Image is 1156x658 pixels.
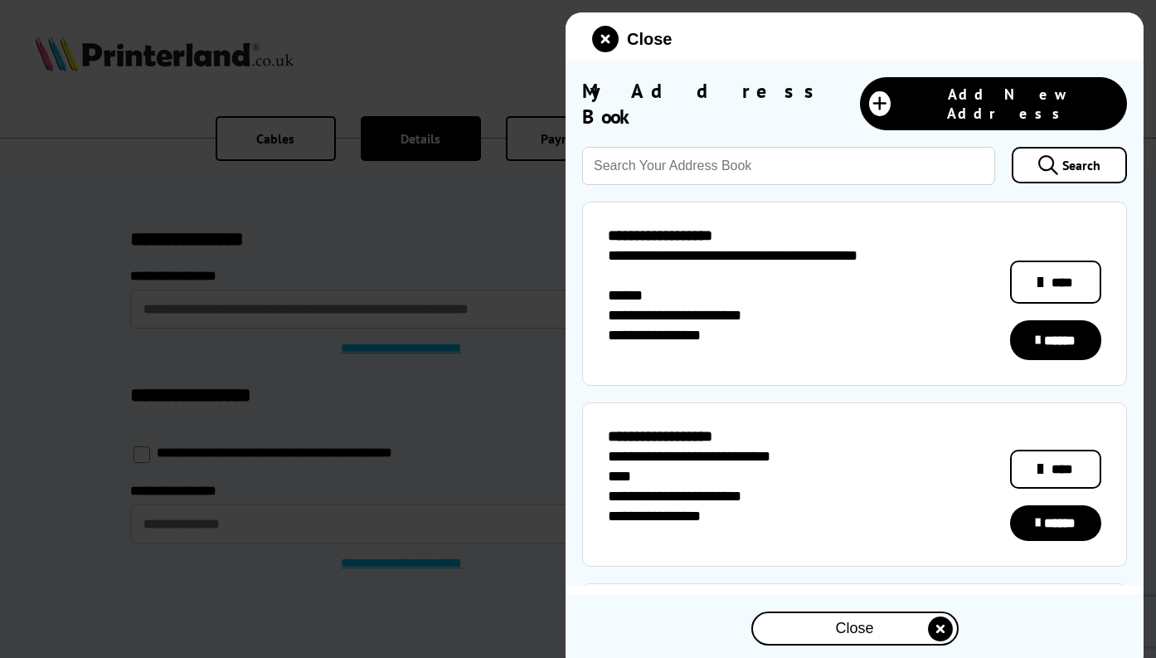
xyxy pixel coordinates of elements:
[1012,147,1127,183] a: Search
[835,620,873,637] span: Close
[751,612,959,646] button: close modal
[1062,157,1100,173] span: Search
[592,26,672,52] button: close modal
[582,147,995,185] input: Search Your Address Book
[899,85,1118,123] span: Add New Address
[627,30,672,49] span: Close
[582,78,860,129] span: My Address Book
